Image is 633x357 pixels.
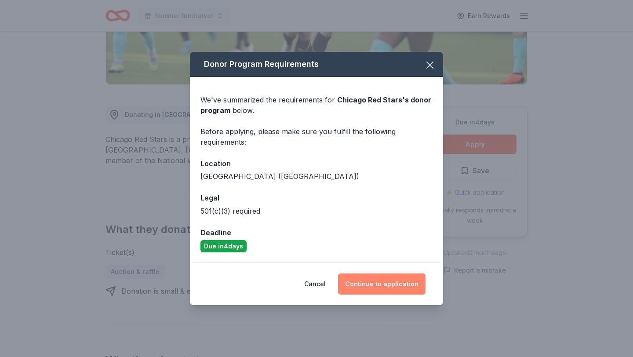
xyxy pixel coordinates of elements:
[338,273,426,295] button: Continue to application
[200,158,433,169] div: Location
[200,171,433,182] div: [GEOGRAPHIC_DATA] ([GEOGRAPHIC_DATA])
[200,227,433,238] div: Deadline
[304,273,326,295] button: Cancel
[200,192,433,204] div: Legal
[200,240,247,252] div: Due in 4 days
[190,52,443,77] div: Donor Program Requirements
[200,126,433,147] div: Before applying, please make sure you fulfill the following requirements:
[200,206,433,216] div: 501(c)(3) required
[200,95,433,116] div: We've summarized the requirements for below.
